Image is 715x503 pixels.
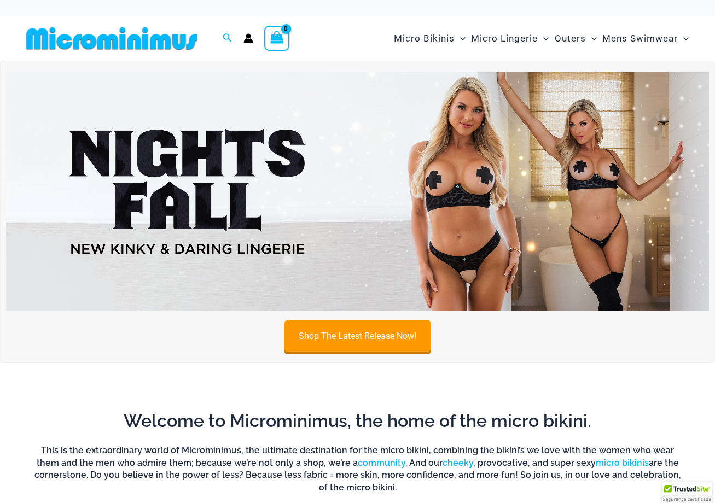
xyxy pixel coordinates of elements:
[390,20,693,57] nav: Site Navigation
[471,25,538,52] span: Micro Lingerie
[455,25,466,52] span: Menu Toggle
[538,25,549,52] span: Menu Toggle
[243,33,253,43] a: Account icon link
[30,410,685,432] h2: Welcome to Microminimus, the home of the micro bikini.
[391,22,468,55] a: Micro BikinisMenu ToggleMenu Toggle
[394,25,455,52] span: Micro Bikinis
[678,25,689,52] span: Menu Toggle
[443,458,473,468] a: cheeky
[596,458,649,468] a: micro bikinis
[223,32,232,45] a: Search icon link
[30,444,685,494] h6: This is the extraordinary world of Microminimus, the ultimate destination for the micro bikini, c...
[552,22,600,55] a: OutersMenu ToggleMenu Toggle
[586,25,597,52] span: Menu Toggle
[602,25,678,52] span: Mens Swimwear
[284,320,431,352] a: Shop The Latest Release Now!
[6,72,709,311] img: Night's Fall Silver Leopard Pack
[468,22,551,55] a: Micro LingerieMenu ToggleMenu Toggle
[600,22,691,55] a: Mens SwimwearMenu ToggleMenu Toggle
[22,26,202,51] img: MM SHOP LOGO FLAT
[555,25,586,52] span: Outers
[358,458,405,468] a: community
[662,482,712,503] div: TrustedSite Certified
[264,26,289,51] a: View Shopping Cart, empty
